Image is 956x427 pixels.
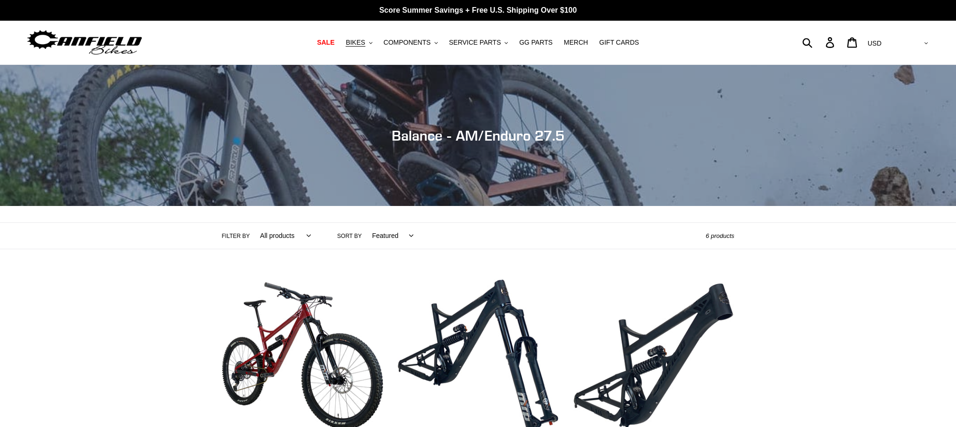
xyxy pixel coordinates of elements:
span: MERCH [564,39,588,47]
span: GG PARTS [519,39,553,47]
label: Filter by [222,232,250,240]
span: SALE [317,39,334,47]
span: 6 products [706,232,735,239]
span: BIKES [346,39,365,47]
button: SERVICE PARTS [444,36,513,49]
a: MERCH [559,36,593,49]
input: Search [807,32,831,53]
span: Balance - AM/Enduro 27.5 [392,127,564,144]
button: BIKES [341,36,377,49]
a: SALE [312,36,339,49]
span: GIFT CARDS [599,39,639,47]
span: COMPONENTS [384,39,431,47]
a: GIFT CARDS [594,36,644,49]
span: SERVICE PARTS [449,39,501,47]
img: Canfield Bikes [26,28,143,57]
a: GG PARTS [514,36,557,49]
button: COMPONENTS [379,36,442,49]
label: Sort by [337,232,362,240]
